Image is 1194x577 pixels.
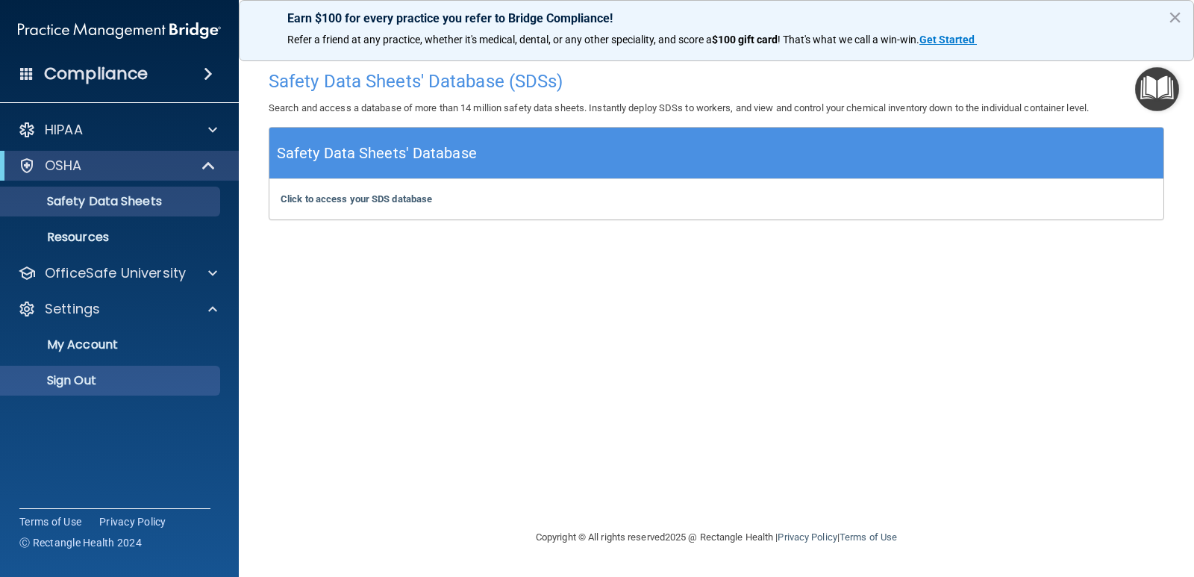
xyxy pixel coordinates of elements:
p: Settings [45,300,100,318]
p: My Account [10,337,213,352]
img: PMB logo [18,16,221,46]
strong: Get Started [919,34,975,46]
p: OSHA [45,157,82,175]
strong: $100 gift card [712,34,778,46]
p: Safety Data Sheets [10,194,213,209]
p: Resources [10,230,213,245]
p: Sign Out [10,373,213,388]
p: Earn $100 for every practice you refer to Bridge Compliance! [287,11,1145,25]
span: ! That's what we call a win-win. [778,34,919,46]
p: HIPAA [45,121,83,139]
a: Get Started [919,34,977,46]
a: Click to access your SDS database [281,193,432,205]
a: Terms of Use [840,531,897,543]
a: Privacy Policy [778,531,837,543]
h5: Safety Data Sheets' Database [277,140,477,166]
a: Privacy Policy [99,514,166,529]
button: Close [1168,5,1182,29]
a: Settings [18,300,217,318]
a: HIPAA [18,121,217,139]
p: Search and access a database of more than 14 million safety data sheets. Instantly deploy SDSs to... [269,99,1164,117]
a: Terms of Use [19,514,81,529]
h4: Compliance [44,63,148,84]
p: OfficeSafe University [45,264,186,282]
span: Ⓒ Rectangle Health 2024 [19,535,142,550]
a: OfficeSafe University [18,264,217,282]
div: Copyright © All rights reserved 2025 @ Rectangle Health | | [444,514,989,561]
a: OSHA [18,157,216,175]
span: Refer a friend at any practice, whether it's medical, dental, or any other speciality, and score a [287,34,712,46]
h4: Safety Data Sheets' Database (SDSs) [269,72,1164,91]
button: Open Resource Center [1135,67,1179,111]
